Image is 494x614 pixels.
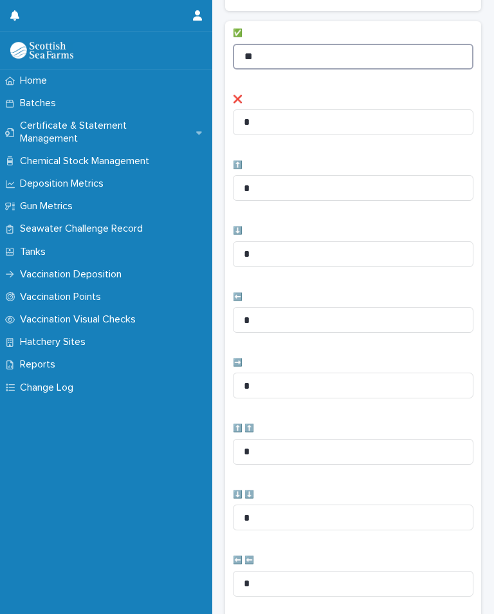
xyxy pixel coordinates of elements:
[15,382,84,394] p: Change Log
[233,96,242,104] span: ❌
[233,30,242,37] span: ✅
[15,97,66,109] p: Batches
[233,557,254,564] span: ⬅️ ⬅️
[15,223,153,235] p: Seawater Challenge Record
[15,155,160,167] p: Chemical Stock Management
[233,359,242,367] span: ➡️
[15,336,96,348] p: Hatchery Sites
[15,358,66,371] p: Reports
[233,227,242,235] span: ⬇️
[15,178,114,190] p: Deposition Metrics
[233,162,242,169] span: ⬆️
[233,491,254,499] span: ⬇️ ⬇️
[15,291,111,303] p: Vaccination Points
[15,268,132,281] p: Vaccination Deposition
[15,120,196,144] p: Certificate & Statement Management
[233,293,242,301] span: ⬅️
[15,75,57,87] p: Home
[15,313,146,326] p: Vaccination Visual Checks
[10,42,73,59] img: uOABhIYSsOPhGJQdTwEw
[233,425,254,433] span: ⬆️ ⬆️
[15,246,56,258] p: Tanks
[15,200,83,212] p: Gun Metrics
